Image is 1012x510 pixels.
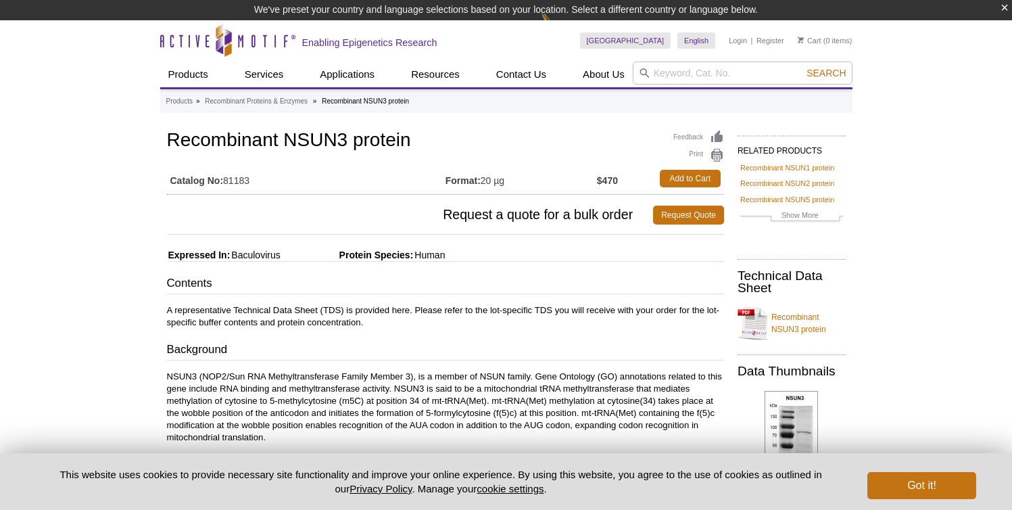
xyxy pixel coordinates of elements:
strong: $470 [597,175,618,187]
span: Protein Species: [283,250,414,260]
a: Products [160,62,216,87]
img: Change Here [541,10,577,42]
a: Recombinant NSUN3 protein [738,303,846,344]
a: Recombinant NSUN1 protein [740,162,834,174]
h2: RELATED PRODUCTS [738,135,846,160]
h3: Background [167,342,724,361]
span: Request a quote for a bulk order [167,206,654,225]
li: » [313,97,317,105]
a: Recombinant NSUN5 protein [740,193,834,206]
a: Resources [403,62,468,87]
li: Recombinant NSUN3 protein [322,97,409,105]
img: Recombinant NSUN3 protein [765,391,818,496]
a: Services [237,62,292,87]
a: Recombinant NSUN2 protein [740,177,834,189]
h2: Data Thumbnails [738,365,846,377]
strong: Format: [445,175,481,187]
li: (0 items) [798,32,852,49]
a: Request Quote [653,206,724,225]
a: Privacy Policy [350,483,412,494]
h2: Enabling Epigenetics Research [302,37,437,49]
a: Applications [312,62,383,87]
a: Recombinant Proteins & Enzymes [205,95,308,108]
button: Got it! [867,472,975,499]
img: Your Cart [798,37,804,43]
span: Baculovirus [230,250,280,260]
a: Feedback [673,130,724,145]
h3: Contents [167,275,724,294]
a: [GEOGRAPHIC_DATA] [580,32,671,49]
a: Login [729,36,747,45]
a: Products [166,95,193,108]
li: » [196,97,200,105]
input: Keyword, Cat. No. [633,62,852,85]
a: English [677,32,715,49]
h1: Recombinant NSUN3 protein [167,130,724,153]
a: About Us [575,62,633,87]
span: Search [806,68,846,78]
span: Human [413,250,445,260]
p: This website uses cookies to provide necessary site functionality and improve your online experie... [37,467,846,496]
a: Print [673,148,724,163]
a: Add to Cart [660,170,721,187]
a: Show More [740,209,843,225]
button: Search [802,67,850,79]
a: Contact Us [488,62,554,87]
p: NSUN3 (NOP2/Sun RNA Methyltransferase Family Member 3), is a member of NSUN family. Gene Ontology... [167,371,724,444]
button: cookie settings [477,483,544,494]
td: 20 µg [445,166,597,191]
a: Register [756,36,784,45]
h2: Technical Data Sheet [738,270,846,294]
p: A representative Technical Data Sheet (TDS) is provided here. Please refer to the lot-specific TD... [167,304,724,329]
li: | [751,32,753,49]
td: 81183 [167,166,445,191]
span: Expressed In: [167,250,231,260]
strong: Catalog No: [170,175,224,187]
a: Cart [798,36,821,45]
